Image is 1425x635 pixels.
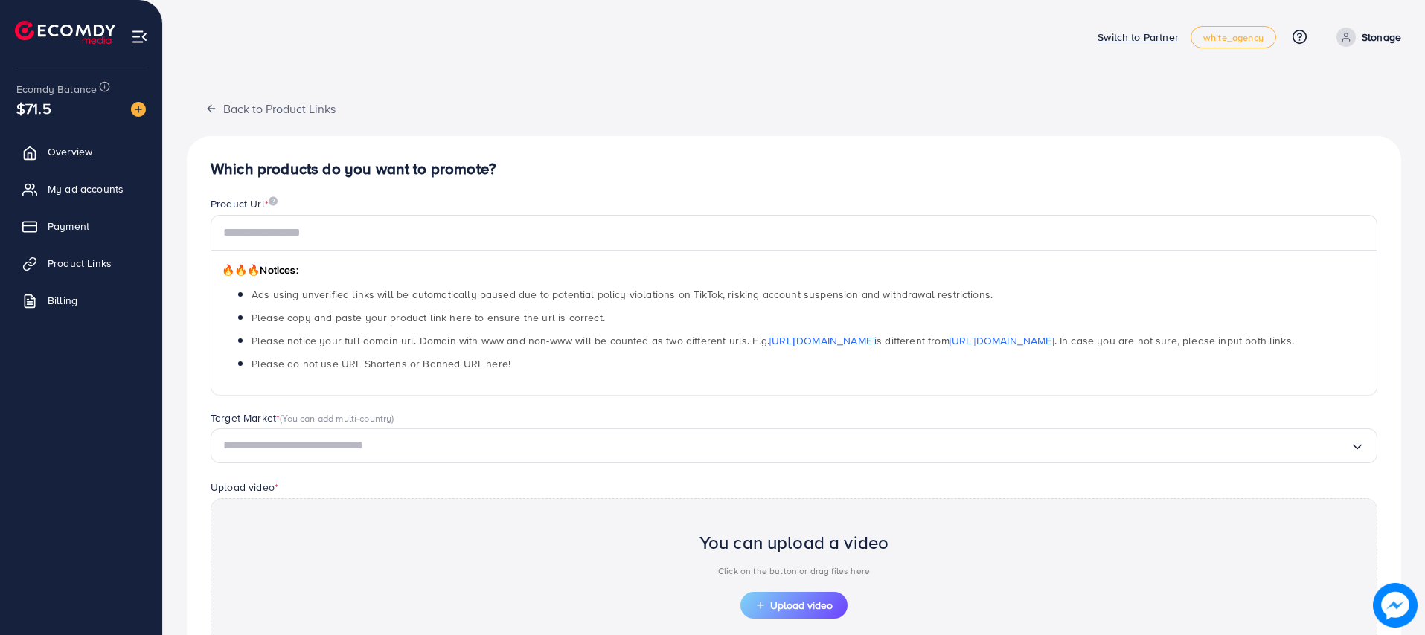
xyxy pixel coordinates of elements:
[48,181,124,196] span: My ad accounts
[211,160,1377,178] h4: Which products do you want to promote?
[48,293,77,308] span: Billing
[740,592,848,619] button: Upload video
[252,333,1294,348] span: Please notice your full domain url. Domain with www and non-www will be counted as two different ...
[131,28,148,45] img: menu
[950,333,1054,348] a: [URL][DOMAIN_NAME]
[211,428,1377,463] div: Search for option
[699,562,889,580] p: Click on the button or drag files here
[223,434,1350,457] input: Search for option
[1203,33,1264,42] span: white_agency
[211,410,394,425] label: Target Market
[280,411,394,425] span: (You can add multi-country)
[16,82,97,97] span: Ecomdy Balance
[252,287,993,302] span: Ads using unverified links will be automatically paused due to potential policy violations on Tik...
[11,286,151,315] a: Billing
[755,600,833,610] span: Upload video
[11,248,151,278] a: Product Links
[1098,28,1179,46] p: Switch to Partner
[211,196,278,211] label: Product Url
[211,480,278,494] label: Upload video
[1373,583,1418,628] img: image
[769,333,874,348] a: [URL][DOMAIN_NAME]
[1191,26,1276,48] a: white_agency
[252,310,605,325] span: Please copy and paste your product link here to ensure the url is correct.
[1330,28,1401,47] a: Stonage
[222,262,298,277] span: Notices:
[1362,28,1401,46] p: Stonage
[187,92,354,124] button: Back to Product Links
[269,196,278,206] img: image
[222,262,260,277] span: 🔥🔥🔥
[16,97,51,119] span: $71.5
[11,137,151,167] a: Overview
[252,356,510,371] span: Please do not use URL Shortens or Banned URL here!
[15,21,115,44] img: logo
[48,219,89,233] span: Payment
[48,256,112,271] span: Product Links
[11,211,151,241] a: Payment
[11,174,151,204] a: My ad accounts
[131,102,146,117] img: image
[48,144,92,159] span: Overview
[699,532,889,553] h2: You can upload a video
